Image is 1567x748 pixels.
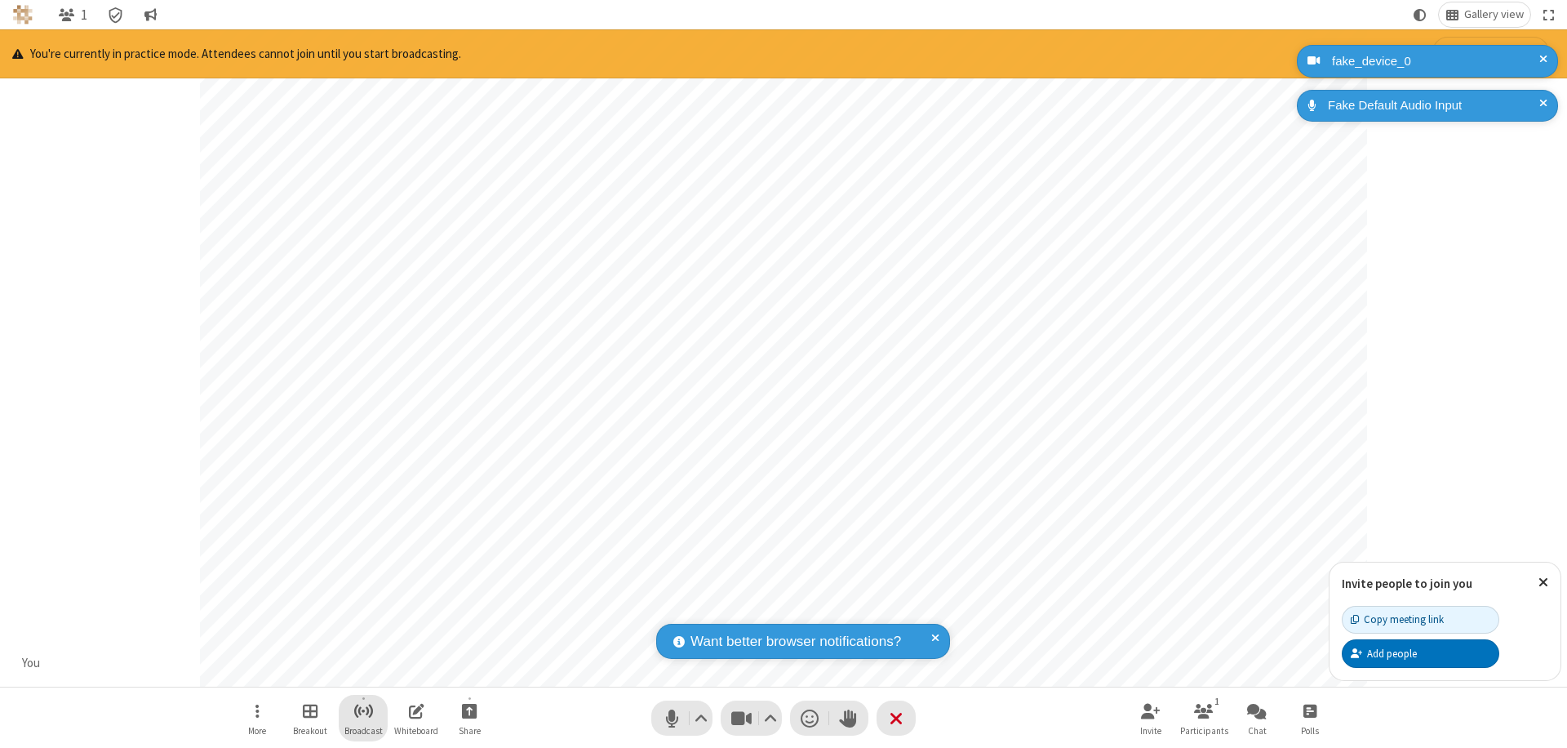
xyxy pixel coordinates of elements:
div: 1 [1210,694,1224,709]
span: 1 [81,7,87,23]
button: Copy meeting link [1342,606,1499,634]
div: Copy meeting link [1351,612,1444,627]
button: Open participant list [1179,695,1228,741]
button: End or leave meeting [877,701,916,736]
button: Using system theme [1407,2,1433,27]
div: You [16,654,47,673]
span: Invite [1140,726,1161,736]
button: Manage Breakout Rooms [286,695,335,741]
span: Participants [1180,726,1228,736]
span: Want better browser notifications? [690,631,901,652]
button: Raise hand [829,701,868,736]
button: Start broadcast [339,695,388,741]
button: Open menu [233,695,282,741]
button: Audio settings [690,701,712,736]
span: Breakout [293,726,327,736]
span: Share [459,726,481,736]
button: Mute (⌘+Shift+A) [651,701,712,736]
span: Polls [1301,726,1319,736]
button: Stop video (⌘+Shift+V) [721,701,782,736]
span: Gallery view [1464,8,1524,21]
button: Open shared whiteboard [392,695,441,741]
div: Meeting details Encryption enabled [100,2,131,27]
button: Video setting [760,701,782,736]
button: Add people [1342,639,1499,667]
img: QA Selenium DO NOT DELETE OR CHANGE [13,5,33,24]
button: Open participant list [51,2,94,27]
button: Invite participants (⌘+Shift+I) [1126,695,1175,741]
span: Whiteboard [394,726,438,736]
span: More [248,726,266,736]
span: Broadcast [344,726,383,736]
button: Conversation [137,2,163,27]
button: Open poll [1285,695,1334,741]
label: Invite people to join you [1342,576,1472,591]
p: You're currently in practice mode. Attendees cannot join until you start broadcasting. [12,45,461,64]
button: Open chat [1232,695,1281,741]
div: fake_device_0 [1326,52,1546,71]
span: Chat [1248,726,1267,736]
button: Start broadcasting [1432,37,1549,71]
button: Start sharing [445,695,494,741]
button: Send a reaction [790,701,829,736]
button: Close popover [1526,563,1560,603]
div: Fake Default Audio Input [1322,96,1546,115]
button: Fullscreen [1537,2,1561,27]
button: Change layout [1439,2,1530,27]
